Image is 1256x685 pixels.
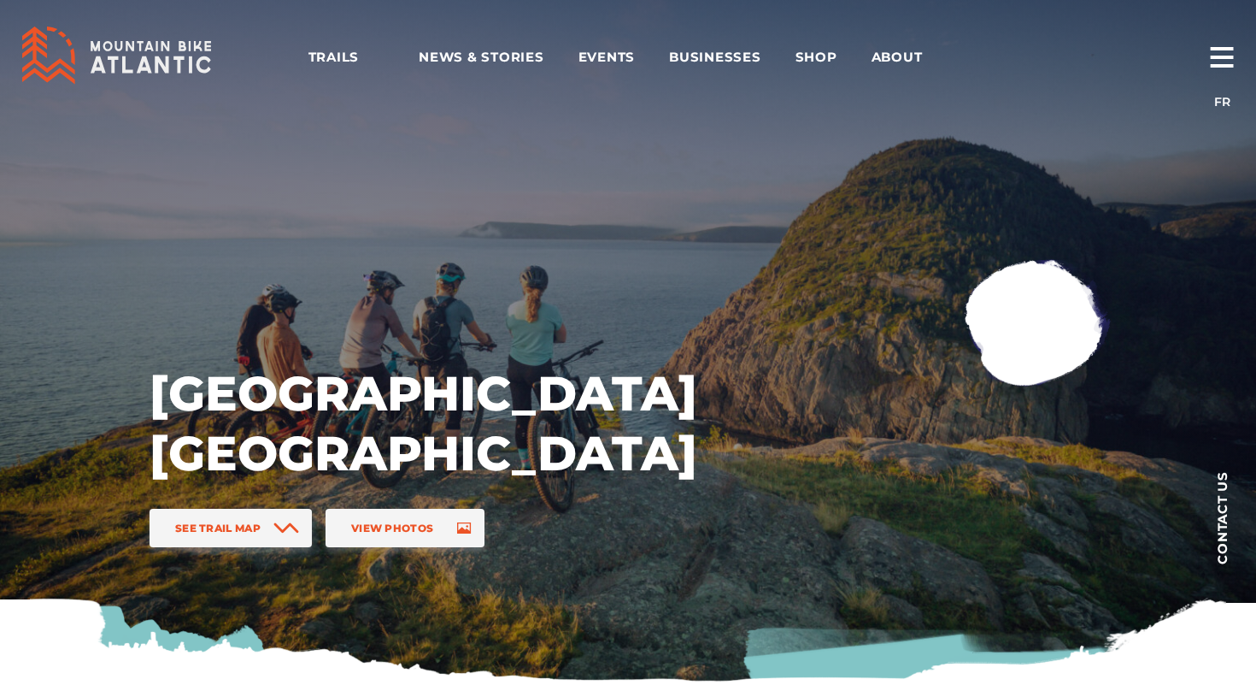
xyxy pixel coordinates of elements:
[872,49,948,66] span: About
[795,49,837,66] span: Shop
[150,509,312,547] a: See Trail Map
[175,522,261,534] span: See Trail Map
[326,509,484,547] a: View Photos
[150,363,696,483] h1: [GEOGRAPHIC_DATA]’s [GEOGRAPHIC_DATA]
[578,49,636,66] span: Events
[308,49,385,66] span: Trails
[351,522,433,534] span: View Photos
[419,49,544,66] span: News & Stories
[669,49,761,66] span: Businesses
[1214,94,1230,109] a: FR
[1216,471,1229,564] span: Contact us
[1188,445,1256,590] a: Contact us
